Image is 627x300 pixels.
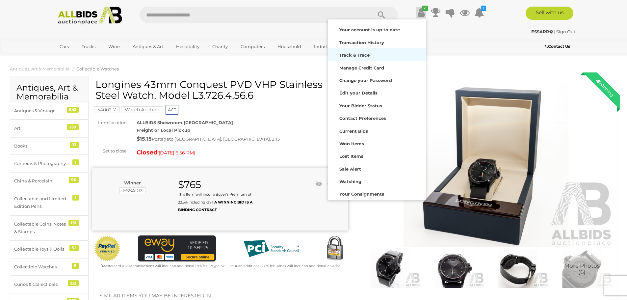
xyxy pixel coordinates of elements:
b: A WINNING BID IS A BINDING CONTRACT [178,200,252,212]
strong: Manage Credit Card [339,65,384,70]
strong: Your Consignments [339,191,384,197]
a: Your Bidder Status [328,99,426,111]
mark: Watch Auction [121,106,163,113]
div: 1 [72,159,79,165]
div: Collectable Coins, Notes & Stamps [14,220,68,236]
div: 52 [69,245,79,251]
a: Collectible Watches 5 [10,258,89,276]
span: ( ) [157,150,195,155]
a: Industrial [310,41,339,52]
a: Cameras & Photography 1 [10,155,89,172]
a: Watch Auction [121,107,163,112]
a: More Photos(6) [552,249,612,288]
strong: Change your Password [339,78,392,83]
a: Collectible Watches [76,66,119,71]
a: Watching [328,175,426,187]
span: [DATE] 6:56 PM [159,150,194,156]
a: Sell with us [526,7,573,20]
span: to [GEOGRAPHIC_DATA], [GEOGRAPHIC_DATA], 2113 [169,136,280,142]
img: Longines 43mm Conquest PVD VHP Stainless Steel Watch, Model L3.726.4.56.6 [487,249,548,288]
a: Antiques & Vintage 543 [10,102,89,120]
div: 5 [72,263,79,269]
strong: Track & Trace [339,52,370,58]
div: Collectable Toys & Dolls [14,245,68,253]
a: Charity [208,41,232,52]
img: Allbids.com.au [54,7,126,25]
div: 131 [68,220,79,226]
a: Computers [236,41,269,52]
span: | [554,29,555,34]
a: Trucks [77,41,100,52]
a: Household [273,41,305,52]
img: Longines 43mm Conquest PVD VHP Stainless Steel Watch, Model L3.726.4.56.6 [360,249,420,288]
strong: $15.15 [137,136,152,142]
strong: Edit your Details [339,90,378,95]
strong: Your account is up to date [339,27,400,32]
div: China & Porcelain [14,177,68,185]
a: Transaction History [328,36,426,48]
a: Cars [55,41,73,52]
a: Change your Password [328,73,426,86]
strong: Your Bidder Status [339,103,382,108]
div: Cameras & Photography [14,160,68,167]
a: Art 259 [10,120,89,137]
a: Wine [104,41,124,52]
div: Postage [137,134,348,144]
a: Contact Us [545,43,572,50]
strong: Contact Preferences [339,116,386,121]
a: Your account is up to date [328,23,426,35]
mark: 54002-7 [94,106,119,113]
a: 54002-7 [94,107,119,112]
b: Contact Us [545,44,570,49]
strong: Won Items [339,141,364,146]
a: Curios & Collectibles 221 [10,276,89,293]
div: 90 [69,177,79,183]
a: [GEOGRAPHIC_DATA] [55,52,111,63]
div: Curios & Collectibles [14,281,68,288]
div: Collectible Watches [14,263,68,271]
img: Official PayPal Seal [94,235,121,262]
img: Longines 43mm Conquest PVD VHP Stainless Steel Watch, Model L3.726.4.56.6 [358,82,614,247]
div: Art [14,124,68,132]
mark: ESSARR [119,187,145,194]
img: Secured by Rapid SSL [322,235,348,262]
strong: Watching [339,179,361,184]
i: 1 [481,6,486,11]
a: Sale Alert [328,162,426,175]
span: ACT [166,105,178,115]
a: China & Porcelain 90 [10,172,89,190]
strong: Freight or Local Pickup [137,127,190,133]
img: eWAY Payment Gateway [138,235,216,261]
a: Sign Out [556,29,575,34]
div: Collectable and Limited Edition Pens [14,195,68,210]
li: Unwatch this item [314,179,324,189]
img: Longines 43mm Conquest PVD VHP Stainless Steel Watch, Model L3.726.4.56.6 [552,249,612,288]
a: Collectable Coins, Notes & Stamps 131 [10,215,89,241]
strong: Sale Alert [339,166,361,172]
a: Antiques & Art [128,41,168,52]
a: Your Consignments [328,187,426,200]
i: ✔ [422,6,428,11]
h2: Similar items you may be interested in [99,293,607,299]
img: Longines 43mm Conquest PVD VHP Stainless Steel Watch, Model L3.726.4.56.6 [424,249,484,288]
div: Winning [590,72,620,103]
a: Collectable and Limited Edition Pens 1 [10,190,89,215]
div: Set to close [87,147,132,155]
div: 259 [67,124,79,130]
a: Books 13 [10,137,89,155]
div: Antiques & Vintage [14,107,68,115]
div: Item location [87,119,132,126]
div: 13 [70,142,79,148]
a: Edit your Details [328,86,426,98]
div: Books [14,142,68,150]
strong: Lost Items [339,153,363,159]
a: Contact Preferences [328,111,426,124]
small: Mastercard & Visa transactions will incur an additional 1.9% fee. Paypal will incur an additional... [101,264,341,268]
strong: Current Bids [339,128,368,134]
a: Lost Items [328,149,426,162]
a: Manage Credit Card [328,61,426,73]
h2: Antiques, Art & Memorabilia [16,83,82,101]
div: 543 [67,107,79,113]
a: Antiques, Art & Memorabilia [10,66,70,71]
